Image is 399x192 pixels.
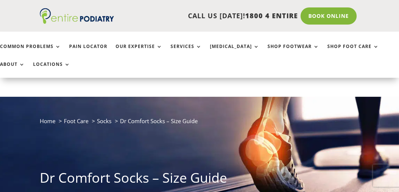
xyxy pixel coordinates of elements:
nav: breadcrumb [40,116,359,131]
a: Home [40,117,55,125]
a: Shop Foot Care [327,44,379,60]
a: Our Expertise [116,44,162,60]
a: Book Online [301,7,357,25]
a: Socks [97,117,111,125]
span: Dr Comfort Socks – Size Guide [120,117,198,125]
p: CALL US [DATE]! [114,11,298,21]
a: [MEDICAL_DATA] [210,44,259,60]
h1: Dr Comfort Socks – Size Guide [40,169,359,191]
img: logo (1) [40,8,114,24]
a: Pain Locator [69,44,107,60]
a: Shop Footwear [267,44,319,60]
a: Locations [33,62,70,78]
a: Foot Care [64,117,88,125]
span: 1800 4 ENTIRE [245,11,298,20]
a: Entire Podiatry [40,18,114,25]
a: Services [171,44,202,60]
